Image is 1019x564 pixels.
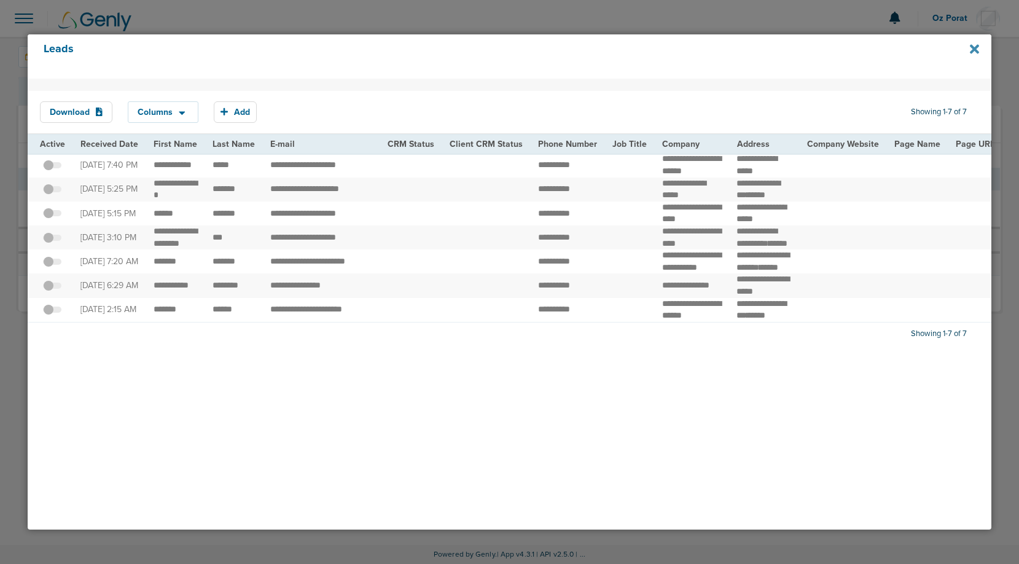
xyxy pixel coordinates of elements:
[80,139,138,149] span: Received Date
[911,329,967,339] span: Showing 1-7 of 7
[911,107,967,117] span: Showing 1-7 of 7
[800,135,887,154] th: Company Website
[73,298,146,323] td: [DATE] 2:15 AM
[234,107,250,117] span: Add
[213,139,255,149] span: Last Name
[442,135,531,154] th: Client CRM Status
[538,139,597,149] span: Phone Number
[73,178,146,202] td: [DATE] 5:25 PM
[73,225,146,249] td: [DATE] 3:10 PM
[138,108,173,117] span: Columns
[956,139,994,149] span: Page URL
[154,139,197,149] span: First Name
[73,249,146,273] td: [DATE] 7:20 AM
[214,101,257,123] button: Add
[40,101,112,123] button: Download
[73,202,146,225] td: [DATE] 5:15 PM
[729,135,800,154] th: Address
[44,42,885,71] h4: Leads
[40,139,65,149] span: Active
[605,135,655,154] th: Job Title
[73,153,146,177] td: [DATE] 7:40 PM
[73,273,146,297] td: [DATE] 6:29 AM
[388,139,434,149] span: CRM Status
[270,139,295,149] span: E-mail
[655,135,730,154] th: Company
[887,135,948,154] th: Page Name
